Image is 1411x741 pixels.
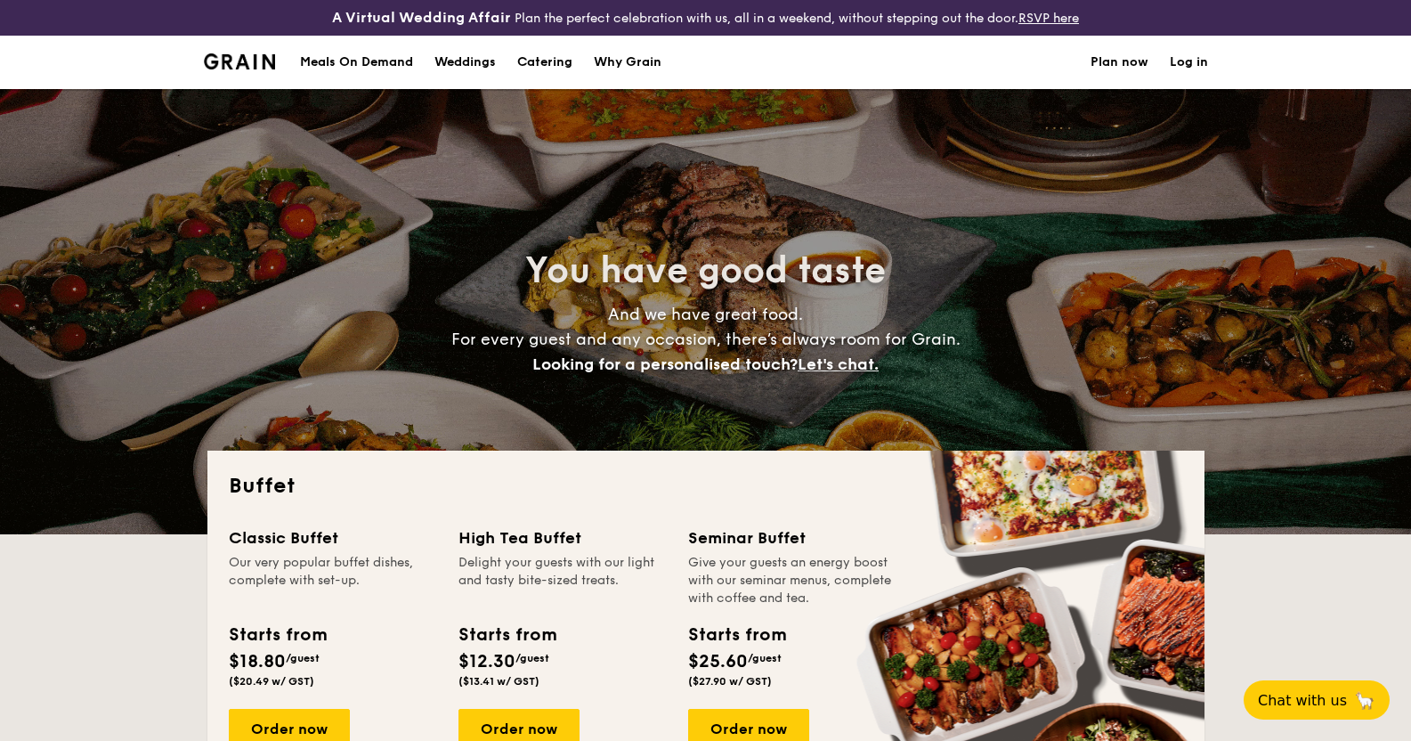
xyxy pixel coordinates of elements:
[229,622,326,648] div: Starts from
[1170,36,1208,89] a: Log in
[594,36,661,89] div: Why Grain
[229,554,437,607] div: Our very popular buffet dishes, complete with set-up.
[688,525,896,550] div: Seminar Buffet
[688,651,748,672] span: $25.60
[583,36,672,89] a: Why Grain
[688,622,785,648] div: Starts from
[289,36,424,89] a: Meals On Demand
[1244,680,1390,720] button: Chat with us🦙
[1258,692,1347,709] span: Chat with us
[229,472,1183,501] h2: Buffet
[286,652,320,664] span: /guest
[300,36,413,89] div: Meals On Demand
[458,525,667,550] div: High Tea Buffet
[424,36,507,89] a: Weddings
[688,675,772,688] span: ($27.90 w/ GST)
[229,675,314,688] span: ($20.49 w/ GST)
[688,554,896,607] div: Give your guests an energy boost with our seminar menus, complete with coffee and tea.
[458,554,667,607] div: Delight your guests with our light and tasty bite-sized treats.
[748,652,782,664] span: /guest
[229,651,286,672] span: $18.80
[332,7,511,28] h4: A Virtual Wedding Affair
[1091,36,1148,89] a: Plan now
[235,7,1176,28] div: Plan the perfect celebration with us, all in a weekend, without stepping out the door.
[515,652,549,664] span: /guest
[517,36,572,89] h1: Catering
[458,651,515,672] span: $12.30
[229,525,437,550] div: Classic Buffet
[507,36,583,89] a: Catering
[458,622,555,648] div: Starts from
[798,354,879,374] span: Let's chat.
[458,675,539,688] span: ($13.41 w/ GST)
[1018,11,1079,26] a: RSVP here
[204,53,276,69] a: Logotype
[204,53,276,69] img: Grain
[434,36,496,89] div: Weddings
[1354,690,1375,711] span: 🦙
